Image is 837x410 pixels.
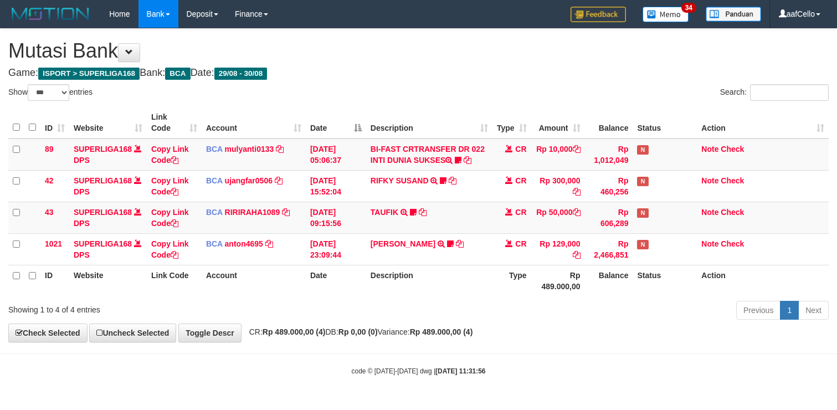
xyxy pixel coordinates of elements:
[585,139,633,171] td: Rp 1,012,049
[637,145,648,155] span: Has Note
[419,208,427,217] a: Copy TAUFIK to clipboard
[573,250,581,259] a: Copy Rp 129,000 to clipboard
[151,239,189,259] a: Copy Link Code
[69,265,147,296] th: Website
[306,202,366,233] td: [DATE] 09:15:56
[40,265,69,296] th: ID
[531,202,585,233] td: Rp 50,000
[573,208,581,217] a: Copy Rp 50,000 to clipboard
[202,107,306,139] th: Account: activate to sort column ascending
[74,239,132,248] a: SUPERLIGA168
[206,239,223,248] span: BCA
[701,145,718,153] a: Note
[464,156,471,165] a: Copy BI-FAST CRTRANSFER DR 022 INTI DUNIA SUKSES to clipboard
[637,177,648,186] span: Has Note
[515,145,526,153] span: CR
[275,176,283,185] a: Copy ujangfar0506 to clipboard
[531,265,585,296] th: Rp 489.000,00
[721,176,744,185] a: Check
[306,265,366,296] th: Date
[225,176,273,185] a: ujangfar0506
[780,301,799,320] a: 1
[45,239,62,248] span: 1021
[633,265,697,296] th: Status
[492,265,531,296] th: Type
[681,3,696,13] span: 34
[38,68,140,80] span: ISPORT > SUPERLIGA168
[225,239,263,248] a: anton4695
[147,265,202,296] th: Link Code
[371,176,429,185] a: RIFKY SUSAND
[585,233,633,265] td: Rp 2,466,851
[69,202,147,233] td: DPS
[74,208,132,217] a: SUPERLIGA168
[515,239,526,248] span: CR
[45,145,54,153] span: 89
[265,239,273,248] a: Copy anton4695 to clipboard
[701,208,718,217] a: Note
[74,176,132,185] a: SUPERLIGA168
[165,68,190,80] span: BCA
[276,145,284,153] a: Copy mulyanti0133 to clipboard
[585,107,633,139] th: Balance
[40,107,69,139] th: ID: activate to sort column ascending
[371,239,435,248] a: [PERSON_NAME]
[8,84,93,101] label: Show entries
[492,107,531,139] th: Type: activate to sort column ascending
[202,265,306,296] th: Account
[410,327,473,336] strong: Rp 489.000,00 (4)
[366,107,492,139] th: Description: activate to sort column ascending
[151,145,189,165] a: Copy Link Code
[697,265,829,296] th: Action
[306,139,366,171] td: [DATE] 05:06:37
[515,208,526,217] span: CR
[263,327,326,336] strong: Rp 489.000,00 (4)
[701,176,718,185] a: Note
[306,170,366,202] td: [DATE] 15:52:04
[206,176,223,185] span: BCA
[585,265,633,296] th: Balance
[45,176,54,185] span: 42
[366,265,492,296] th: Description
[306,233,366,265] td: [DATE] 23:09:44
[69,233,147,265] td: DPS
[8,40,829,62] h1: Mutasi Bank
[720,84,829,101] label: Search:
[531,233,585,265] td: Rp 129,000
[701,239,718,248] a: Note
[721,239,744,248] a: Check
[637,240,648,249] span: Has Note
[89,324,176,342] a: Uncheck Selected
[306,107,366,139] th: Date: activate to sort column descending
[352,367,486,375] small: code © [DATE]-[DATE] dwg |
[531,170,585,202] td: Rp 300,000
[456,239,464,248] a: Copy SRI BASUKI to clipboard
[633,107,697,139] th: Status
[225,145,274,153] a: mulyanti0133
[435,367,485,375] strong: [DATE] 11:31:56
[571,7,626,22] img: Feedback.jpg
[151,208,189,228] a: Copy Link Code
[750,84,829,101] input: Search:
[721,208,744,217] a: Check
[147,107,202,139] th: Link Code: activate to sort column ascending
[798,301,829,320] a: Next
[338,327,378,336] strong: Rp 0,00 (0)
[371,208,398,217] a: TAUFIK
[366,139,492,171] td: BI-FAST CRTRANSFER DR 022 INTI DUNIA SUKSES
[449,176,456,185] a: Copy RIFKY SUSAND to clipboard
[244,327,473,336] span: CR: DB: Variance:
[69,139,147,171] td: DPS
[69,107,147,139] th: Website: activate to sort column ascending
[8,324,88,342] a: Check Selected
[28,84,69,101] select: Showentries
[585,202,633,233] td: Rp 606,289
[74,145,132,153] a: SUPERLIGA168
[178,324,242,342] a: Toggle Descr
[206,208,223,217] span: BCA
[573,187,581,196] a: Copy Rp 300,000 to clipboard
[706,7,761,22] img: panduan.png
[637,208,648,218] span: Has Note
[8,6,93,22] img: MOTION_logo.png
[282,208,290,217] a: Copy RIRIRAHA1089 to clipboard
